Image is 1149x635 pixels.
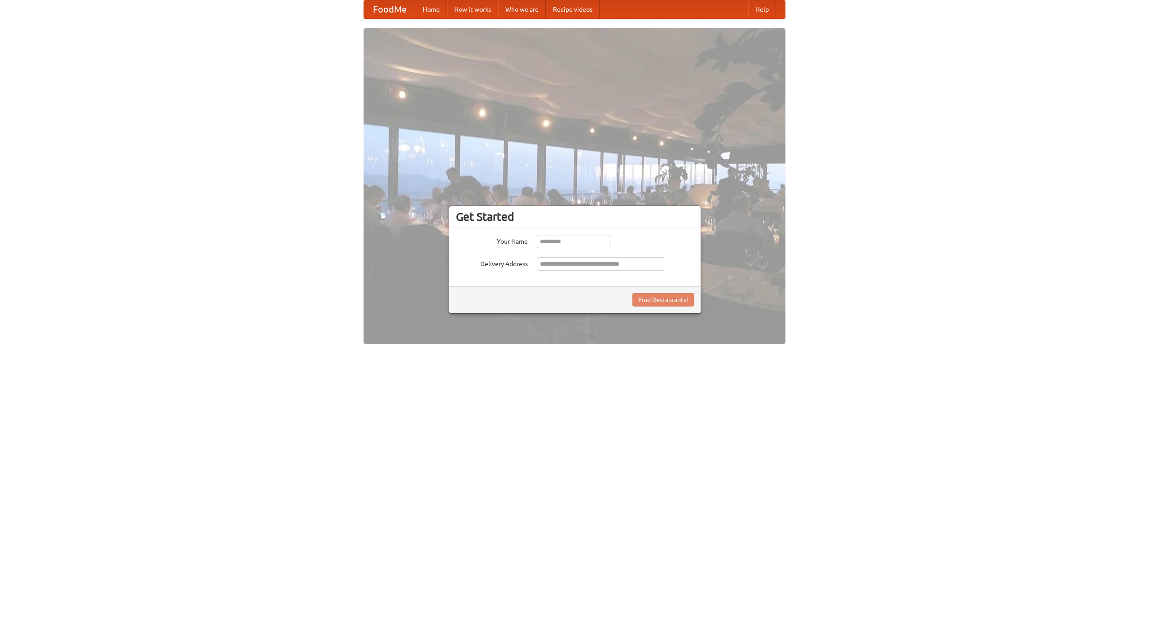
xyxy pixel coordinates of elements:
h3: Get Started [456,210,694,223]
button: Find Restaurants! [632,293,694,307]
label: Your Name [456,235,528,246]
a: Help [748,0,776,18]
label: Delivery Address [456,257,528,268]
a: Who we are [498,0,546,18]
a: Home [416,0,447,18]
a: Recipe videos [546,0,600,18]
a: How it works [447,0,498,18]
a: FoodMe [364,0,416,18]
